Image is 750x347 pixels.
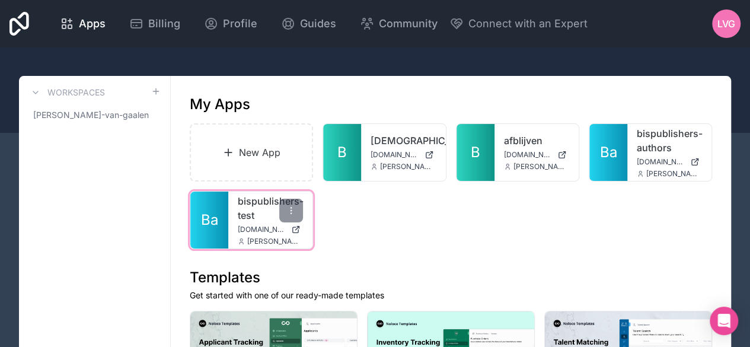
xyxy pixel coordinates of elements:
[190,192,228,249] a: Ba
[247,237,303,246] span: [PERSON_NAME][EMAIL_ADDRESS][DOMAIN_NAME]
[238,225,286,234] span: [DOMAIN_NAME]
[504,150,569,160] a: [DOMAIN_NAME]
[717,17,735,31] span: LvG
[504,150,553,160] span: [DOMAIN_NAME]
[710,307,738,335] div: Open Intercom Messenger
[120,11,190,37] a: Billing
[79,15,106,32] span: Apps
[371,133,436,148] a: [DEMOGRAPHIC_DATA]
[272,11,346,37] a: Guides
[371,150,419,160] span: [DOMAIN_NAME]
[589,124,627,181] a: Ba
[449,15,588,32] button: Connect with an Expert
[371,150,436,160] a: [DOMAIN_NAME]
[28,85,105,100] a: Workspaces
[350,11,447,37] a: Community
[504,133,569,148] a: afblijven
[238,194,303,222] a: bispublishers-test
[513,162,569,171] span: [PERSON_NAME][EMAIL_ADDRESS][DOMAIN_NAME]
[337,143,347,162] span: B
[223,15,257,32] span: Profile
[379,15,438,32] span: Community
[599,143,617,162] span: Ba
[637,157,685,167] span: [DOMAIN_NAME]
[190,95,250,114] h1: My Apps
[300,15,336,32] span: Guides
[50,11,115,37] a: Apps
[148,15,180,32] span: Billing
[28,104,161,126] a: [PERSON_NAME]-van-gaalen
[637,126,702,155] a: bispublishers-authors
[457,124,494,181] a: B
[238,225,303,234] a: [DOMAIN_NAME]
[637,157,702,167] a: [DOMAIN_NAME]
[646,169,702,179] span: [PERSON_NAME][EMAIL_ADDRESS][DOMAIN_NAME]
[33,109,149,121] span: [PERSON_NAME]-van-gaalen
[194,11,267,37] a: Profile
[190,268,712,287] h1: Templates
[323,124,361,181] a: B
[190,289,712,301] p: Get started with one of our ready-made templates
[190,123,313,182] a: New App
[47,87,105,98] h3: Workspaces
[468,15,588,32] span: Connect with an Expert
[471,143,480,162] span: B
[380,162,436,171] span: [PERSON_NAME][EMAIL_ADDRESS][DOMAIN_NAME]
[201,211,218,230] span: Ba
